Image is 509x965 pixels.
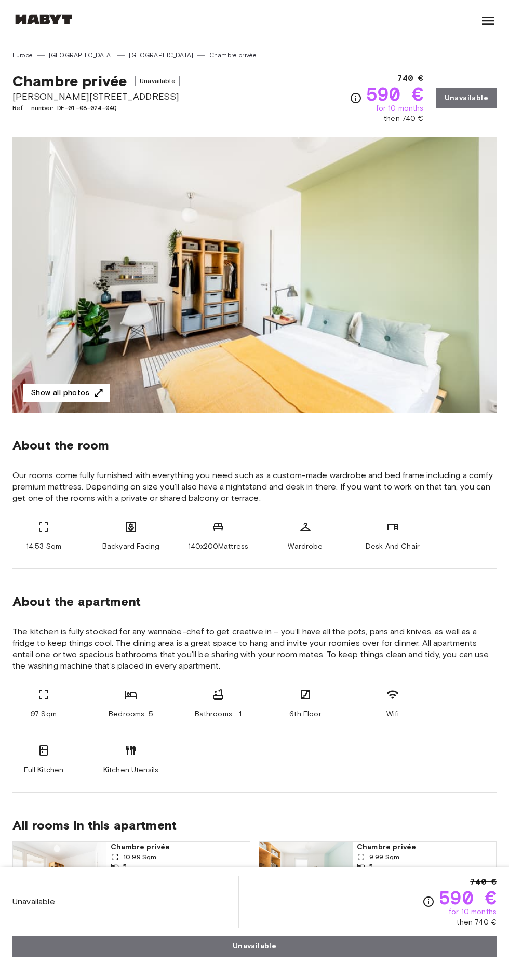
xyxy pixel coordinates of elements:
[31,709,57,719] span: 97 Sqm
[12,818,497,833] span: All rooms in this apartment
[449,907,497,917] span: for 10 months
[13,842,106,904] img: Marketing picture of unit DE-01-08-024-05Q
[12,103,180,113] span: Ref. number DE-01-08-024-04Q
[457,917,497,928] span: then 740 €
[12,137,497,413] img: Marketing picture of unit DE-01-08-024-04Q
[397,72,424,85] span: 740 €
[195,709,242,719] span: Bathrooms: -1
[422,895,435,908] svg: Check cost overview for full price breakdown. Please note that discounts apply to new joiners onl...
[376,103,424,114] span: for 10 months
[23,384,110,403] button: Show all photos
[12,72,127,90] span: Chambre privée
[259,841,497,905] a: Marketing picture of unit DE-01-08-024-03QPrevious imagePrevious imageChambre privée9.99 Sqm56th ...
[24,765,64,776] span: Full Kitchen
[102,541,159,552] span: Backyard Facing
[209,50,257,60] a: Chambre privée
[12,90,180,103] span: [PERSON_NAME][STREET_ADDRESS]
[135,76,180,86] span: Unavailable
[26,541,61,552] span: 14.53 Sqm
[12,14,75,24] img: Habyt
[369,852,399,862] span: 9.99 Sqm
[12,626,497,672] span: The kitchen is fully stocked for any wannabe-chef to get creative in – you’ll have all the pots, ...
[350,92,362,104] svg: Check cost overview for full price breakdown. Please note that discounts apply to new joiners onl...
[12,438,497,453] span: About the room
[386,709,399,719] span: Wifi
[123,862,127,871] span: 5
[111,842,246,852] span: Chambre privée
[12,594,141,609] span: About the apartment
[357,842,492,852] span: Chambre privée
[289,709,321,719] span: 6th Floor
[12,470,497,504] span: Our rooms come fully furnished with everything you need such as a custom-made wardrobe and bed fr...
[369,862,373,871] span: 5
[12,896,55,907] span: Unavailable
[49,50,113,60] a: [GEOGRAPHIC_DATA]
[384,114,424,124] span: then 740 €
[123,852,156,862] span: 10.99 Sqm
[439,888,497,907] span: 590 €
[12,841,250,905] a: Marketing picture of unit DE-01-08-024-05QPrevious imagePrevious imageChambre privée10.99 Sqm56th...
[259,842,353,904] img: Marketing picture of unit DE-01-08-024-03Q
[129,50,193,60] a: [GEOGRAPHIC_DATA]
[188,541,248,552] span: 140x200Mattress
[470,876,497,888] span: 740 €
[12,50,33,60] a: Europe
[103,765,158,776] span: Kitchen Utensils
[109,709,153,719] span: Bedrooms: 5
[366,85,424,103] span: 590 €
[288,541,323,552] span: Wardrobe
[366,541,420,552] span: Desk And Chair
